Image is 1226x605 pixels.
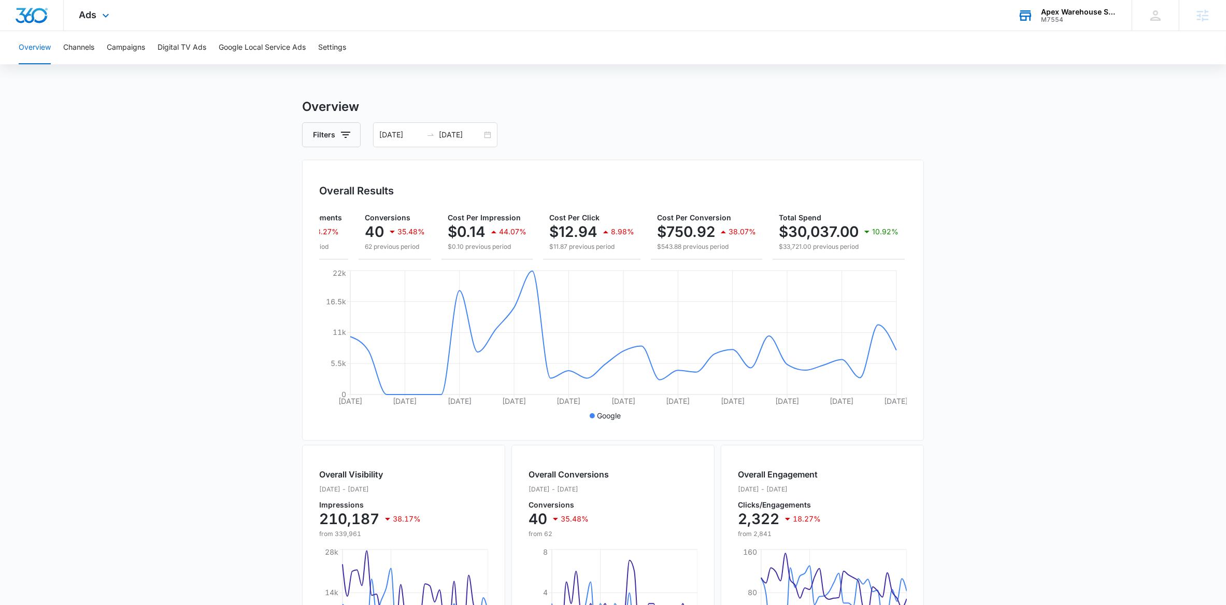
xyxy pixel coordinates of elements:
tspan: [DATE] [611,397,635,405]
p: 44.07% [499,228,526,235]
button: Digital TV Ads [158,31,206,64]
p: Conversions [529,501,609,509]
tspan: [DATE] [393,397,417,405]
button: Channels [63,31,94,64]
h2: Overall Engagement [738,468,821,481]
p: Clicks/Engagements [738,501,821,509]
p: 18.27% [793,515,821,523]
p: from 339,961 [319,529,421,539]
span: Total Spend [779,213,821,222]
p: 40 [365,223,384,240]
p: 2,322 [738,511,779,527]
p: $30,037.00 [779,223,859,240]
span: to [426,131,435,139]
button: Settings [318,31,346,64]
p: $11.87 previous period [549,242,634,251]
span: Cost Per Impression [448,213,521,222]
div: account name [1041,8,1117,16]
p: $0.14 [448,223,486,240]
p: from 62 [529,529,609,539]
p: Google [597,410,621,421]
tspan: 4 [543,588,548,597]
p: 10.92% [872,228,899,235]
p: [DATE] - [DATE] [319,485,421,494]
tspan: [DATE] [448,397,472,405]
p: 8.98% [611,228,634,235]
tspan: 11k [333,328,346,336]
p: 40 [529,511,547,527]
tspan: 160 [743,547,757,556]
p: Impressions [319,501,421,509]
h3: Overall Results [319,183,394,199]
span: Cost Per Click [549,213,600,222]
p: 38.17% [393,515,421,523]
tspan: 14k [325,588,338,597]
input: End date [439,129,482,140]
p: [DATE] - [DATE] [529,485,609,494]
tspan: [DATE] [884,397,908,405]
tspan: [DATE] [666,397,690,405]
tspan: 22k [333,269,346,277]
span: Conversions [365,213,410,222]
tspan: [DATE] [830,397,854,405]
p: from 2,841 [738,529,821,539]
span: swap-right [426,131,435,139]
button: Google Local Service Ads [219,31,306,64]
h3: Overview [302,97,924,116]
p: $750.92 [657,223,715,240]
tspan: [DATE] [557,397,581,405]
div: account id [1041,16,1117,23]
tspan: [DATE] [502,397,526,405]
p: 35.48% [561,515,589,523]
tspan: 0 [341,390,346,399]
button: Campaigns [107,31,145,64]
tspan: 80 [748,588,757,597]
tspan: 8 [543,547,548,556]
button: Filters [302,122,361,147]
h2: Overall Conversions [529,468,609,481]
p: $33,721.00 previous period [779,242,899,251]
p: 18.27% [313,228,339,235]
p: [DATE] - [DATE] [738,485,821,494]
tspan: [DATE] [721,397,745,405]
p: 62 previous period [365,242,425,251]
tspan: 5.5k [331,359,346,368]
p: 35.48% [397,228,425,235]
span: Ads [79,9,97,20]
tspan: 28k [325,547,338,556]
h2: Overall Visibility [319,468,421,481]
p: $543.88 previous period [657,242,756,251]
p: $12.94 [549,223,597,240]
tspan: [DATE] [338,397,362,405]
tspan: [DATE] [775,397,799,405]
input: Start date [379,129,422,140]
p: $0.10 previous period [448,242,526,251]
span: Cost Per Conversion [657,213,731,222]
p: 38.07% [729,228,756,235]
p: 210,187 [319,511,379,527]
tspan: 16.5k [326,297,346,306]
button: Overview [19,31,51,64]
